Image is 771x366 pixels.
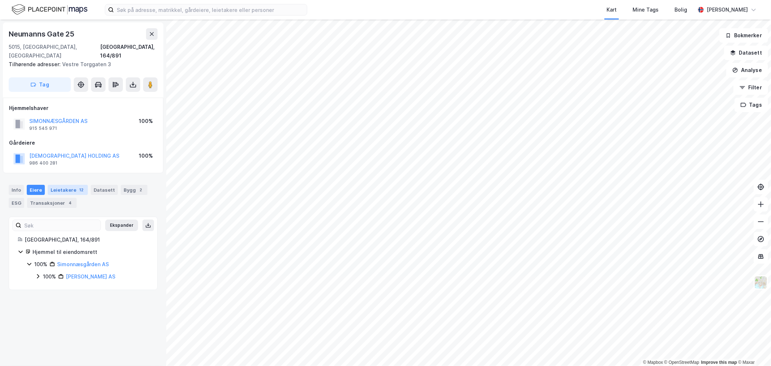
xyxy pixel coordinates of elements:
[105,220,138,231] button: Ekspander
[48,185,88,195] div: Leietakere
[9,185,24,195] div: Info
[66,273,115,280] a: [PERSON_NAME] AS
[100,43,158,60] div: [GEOGRAPHIC_DATA], 164/891
[139,152,153,160] div: 100%
[9,43,100,60] div: 5015, [GEOGRAPHIC_DATA], [GEOGRAPHIC_DATA]
[701,360,737,365] a: Improve this map
[607,5,617,14] div: Kart
[9,60,152,69] div: Vestre Torggaten 3
[735,331,771,366] iframe: Chat Widget
[139,117,153,125] div: 100%
[9,28,76,40] div: Neumanns Gate 25
[724,46,768,60] button: Datasett
[9,139,157,147] div: Gårdeiere
[29,125,57,131] div: 915 545 971
[43,272,56,281] div: 100%
[12,3,87,16] img: logo.f888ab2527a4732fd821a326f86c7f29.svg
[78,186,85,193] div: 12
[719,28,768,43] button: Bokmerker
[21,220,100,231] input: Søk
[27,198,77,208] div: Transaksjoner
[67,199,74,207] div: 4
[91,185,118,195] div: Datasett
[726,63,768,77] button: Analyse
[9,104,157,112] div: Hjemmelshaver
[633,5,659,14] div: Mine Tags
[29,160,57,166] div: 986 400 281
[25,235,149,244] div: [GEOGRAPHIC_DATA], 164/891
[707,5,748,14] div: [PERSON_NAME]
[121,185,147,195] div: Bygg
[9,77,71,92] button: Tag
[754,276,768,289] img: Z
[643,360,663,365] a: Mapbox
[9,198,24,208] div: ESG
[33,248,149,256] div: Hjemmel til eiendomsrett
[57,261,109,267] a: Simonnæsgården AS
[664,360,699,365] a: OpenStreetMap
[9,61,62,67] span: Tilhørende adresser:
[34,260,47,269] div: 100%
[114,4,307,15] input: Søk på adresse, matrikkel, gårdeiere, leietakere eller personer
[674,5,687,14] div: Bolig
[733,80,768,95] button: Filter
[734,98,768,112] button: Tags
[27,185,45,195] div: Eiere
[137,186,145,193] div: 2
